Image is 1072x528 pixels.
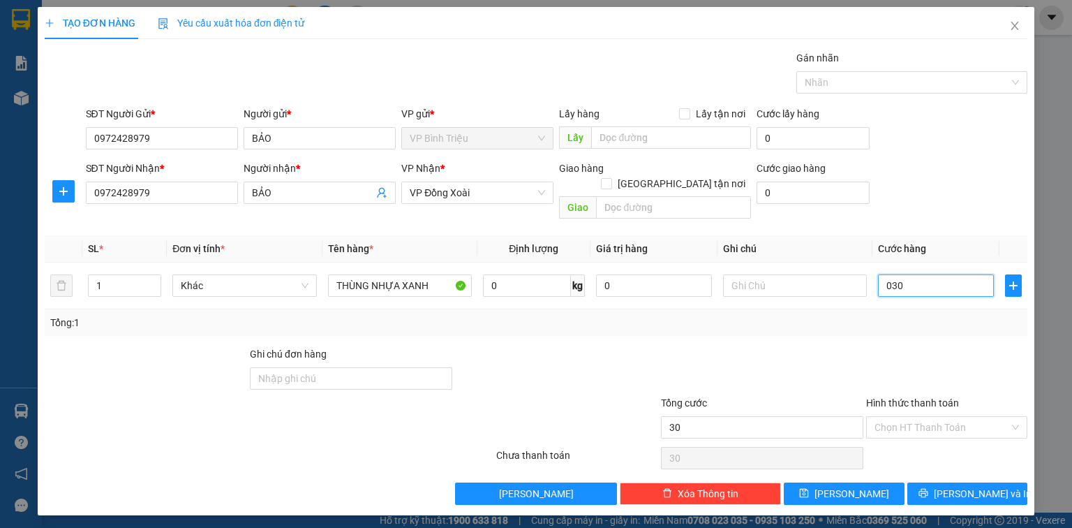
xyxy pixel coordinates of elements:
button: printer[PERSON_NAME] và In [907,483,1028,505]
span: Cước hàng [878,243,926,254]
label: Ghi chú đơn hàng [250,349,327,360]
span: [PERSON_NAME] [814,486,889,501]
img: icon [158,18,169,29]
span: TẠO ĐƠN HÀNG [45,17,135,29]
span: printer [918,488,928,499]
span: Định lượng [509,243,558,254]
button: deleteXóa Thông tin [620,483,781,505]
button: plus [1005,274,1022,297]
label: Hình thức thanh toán [866,397,959,409]
span: SL [88,243,99,254]
span: plus [45,18,54,28]
span: VP Nhận [401,163,440,174]
button: save[PERSON_NAME] [784,483,904,505]
span: Giao hàng [559,163,604,174]
span: kg [571,274,585,297]
span: delete [662,488,672,499]
span: VP Đồng Xoài [410,182,545,203]
span: Giao [559,196,596,219]
span: Khác [181,275,308,296]
span: Xóa Thông tin [678,486,738,501]
input: Dọc đường [591,126,751,149]
div: SĐT Người Gửi [86,106,238,122]
span: VP Bình Triệu [410,128,545,149]
div: VP gửi [401,106,553,122]
span: plus [1006,280,1021,291]
span: [PERSON_NAME] [499,486,574,501]
span: [GEOGRAPHIC_DATA] tận nơi [612,176,751,191]
span: Đơn vị tính [172,243,225,254]
label: Cước giao hàng [757,163,826,174]
input: 0 [596,274,712,297]
span: Yêu cầu xuất hóa đơn điện tử [158,17,305,29]
span: save [799,488,809,499]
button: delete [50,274,73,297]
span: Tên hàng [328,243,373,254]
input: Ghi Chú [723,274,867,297]
button: plus [52,180,75,203]
div: Chưa thanh toán [495,448,659,472]
span: user-add [376,187,387,198]
span: close [1009,20,1020,31]
span: Giá trị hàng [596,243,648,254]
th: Ghi chú [717,235,872,263]
span: [PERSON_NAME] và In [934,486,1032,501]
input: VD: Bàn, Ghế [328,274,472,297]
input: Cước giao hàng [757,182,870,204]
span: Lấy tận nơi [690,106,751,122]
span: Tổng cước [661,397,707,409]
span: plus [53,186,74,197]
label: Cước lấy hàng [757,108,819,119]
span: Lấy [559,126,591,149]
input: Ghi chú đơn hàng [250,367,452,390]
div: Tổng: 1 [50,315,415,330]
label: Gán nhãn [796,52,839,64]
input: Cước lấy hàng [757,127,870,149]
button: [PERSON_NAME] [455,483,616,505]
input: Dọc đường [596,196,751,219]
div: Người gửi [244,106,396,122]
button: Close [995,7,1034,46]
div: SĐT Người Nhận [86,161,238,176]
span: Lấy hàng [559,108,600,119]
div: Người nhận [244,161,396,176]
